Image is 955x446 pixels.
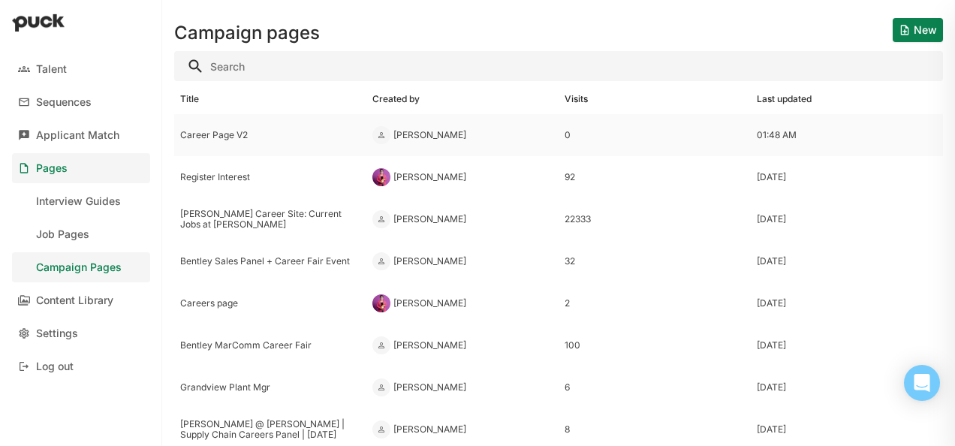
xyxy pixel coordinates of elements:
div: 92 [565,172,745,182]
div: [DATE] [757,172,786,182]
a: Content Library [12,285,150,315]
div: Bentley MarComm Career Fair [180,340,360,351]
a: Campaign Pages [12,252,150,282]
div: [PERSON_NAME] [393,256,466,267]
h1: Campaign pages [174,24,320,42]
div: Job Pages [36,228,89,241]
div: [DATE] [757,340,786,351]
div: [DATE] [757,298,786,309]
div: [PERSON_NAME] [393,424,466,435]
div: Pages [36,162,68,175]
div: 32 [565,256,745,267]
div: Careers page [180,298,360,309]
div: [DATE] [757,382,786,393]
div: Career Page V2 [180,130,360,140]
div: Log out [36,360,74,373]
div: [PERSON_NAME] [393,382,466,393]
div: Title [180,94,199,104]
div: 6 [565,382,745,393]
div: Interview Guides [36,195,121,208]
div: 01:48 AM [757,130,797,140]
div: [DATE] [757,214,786,225]
div: Campaign Pages [36,261,122,274]
div: 100 [565,340,745,351]
div: Register Interest [180,172,360,182]
div: Bentley Sales Panel + Career Fair Event [180,256,360,267]
a: Talent [12,54,150,84]
div: Content Library [36,294,113,307]
div: Talent [36,63,67,76]
div: Grandview Plant Mgr [180,382,360,393]
a: Job Pages [12,219,150,249]
div: Sequences [36,96,92,109]
div: Applicant Match [36,129,119,142]
input: Search [174,51,943,81]
a: Settings [12,318,150,348]
div: 22333 [565,214,745,225]
div: [PERSON_NAME] [393,214,466,225]
a: Applicant Match [12,120,150,150]
div: 8 [565,424,745,435]
div: [PERSON_NAME] [393,298,466,309]
a: Interview Guides [12,186,150,216]
div: [PERSON_NAME] [393,172,466,182]
div: Visits [565,94,588,104]
div: Last updated [757,94,812,104]
div: 2 [565,298,745,309]
div: [PERSON_NAME] Career Site: Current Jobs at [PERSON_NAME] [180,209,360,231]
div: Created by [372,94,420,104]
div: [DATE] [757,424,786,435]
div: Settings [36,327,78,340]
div: Open Intercom Messenger [904,365,940,401]
div: [PERSON_NAME] @ [PERSON_NAME] | Supply Chain Careers Panel | [DATE] [180,419,360,441]
div: [PERSON_NAME] [393,340,466,351]
button: New [893,18,943,42]
div: 0 [565,130,745,140]
a: Pages [12,153,150,183]
div: [DATE] [757,256,786,267]
a: Sequences [12,87,150,117]
div: [PERSON_NAME] [393,130,466,140]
